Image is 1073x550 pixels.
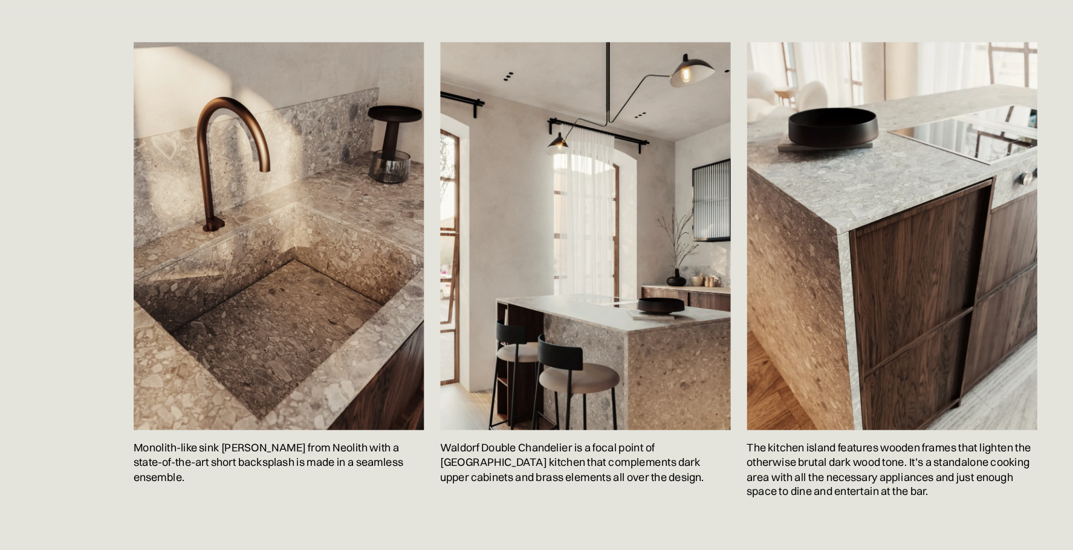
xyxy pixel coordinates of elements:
p: Monolith-like sink [PERSON_NAME] from Neolith with a state-of-the-art short backsplash is made in... [138,444,394,502]
p: The kitchen island features wooden frames that lighten the otherwise brutal dark wood tone. It’s ... [679,444,936,514]
div: menu [1018,18,1046,27]
div: menu [1006,12,1046,33]
a: home [495,15,577,30]
p: Waldorf Double Chandelier is a focal point of [GEOGRAPHIC_DATA] kitchen that complements dark upp... [409,444,665,502]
